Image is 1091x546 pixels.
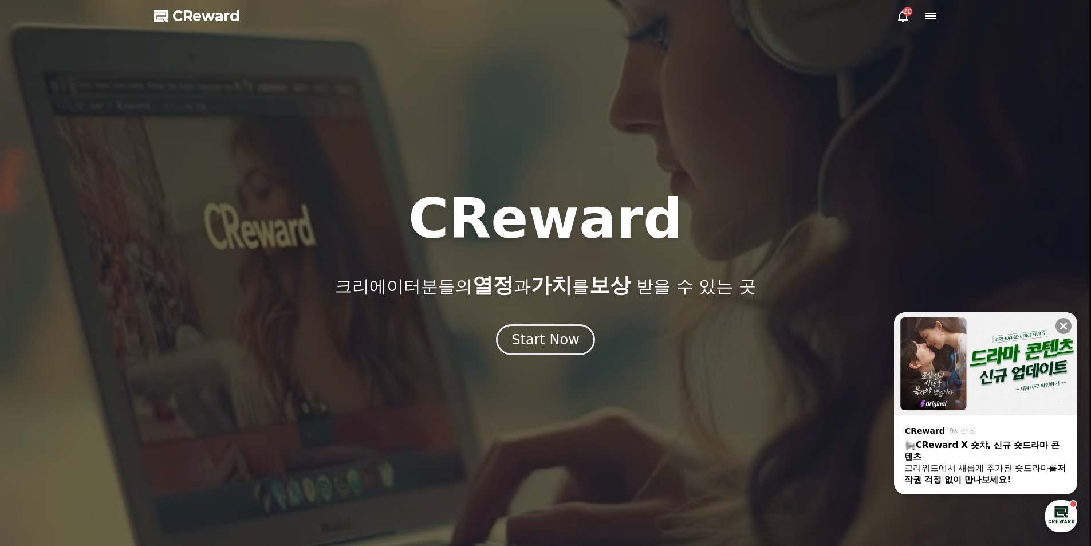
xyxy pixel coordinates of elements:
span: CReward [172,7,240,25]
span: 가치 [531,273,572,297]
a: 대화 [76,363,148,392]
p: 크리에이터분들의 과 를 받을 수 있는 곳 [335,274,755,297]
div: Start Now [511,331,580,349]
a: CReward [154,7,240,25]
span: 대화 [105,381,119,390]
button: Start Now [496,324,595,355]
span: 보상 [589,273,631,297]
a: Start Now [496,336,595,347]
a: 20 [896,9,910,23]
span: 열정 [472,273,514,297]
h1: CReward [408,191,683,246]
span: 설정 [177,380,191,390]
a: 설정 [148,363,220,392]
a: 홈 [3,363,76,392]
span: 홈 [36,380,43,390]
div: 20 [903,7,912,16]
